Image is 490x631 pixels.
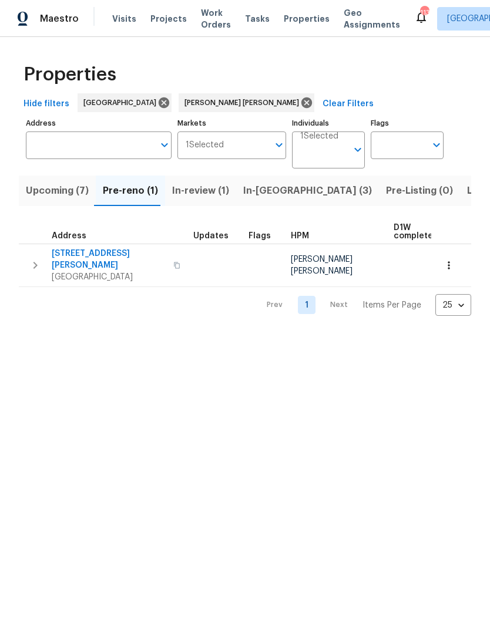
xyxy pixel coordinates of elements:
[24,97,69,112] span: Hide filters
[386,183,453,199] span: Pre-Listing (0)
[284,13,330,25] span: Properties
[52,271,166,283] span: [GEOGRAPHIC_DATA]
[40,13,79,25] span: Maestro
[249,232,271,240] span: Flags
[78,93,172,112] div: [GEOGRAPHIC_DATA]
[201,7,231,31] span: Work Orders
[323,97,374,112] span: Clear Filters
[435,290,471,320] div: 25
[298,296,316,314] a: Goto page 1
[344,7,400,31] span: Geo Assignments
[245,15,270,23] span: Tasks
[291,232,309,240] span: HPM
[394,224,433,240] span: D1W complete
[52,232,86,240] span: Address
[184,97,304,109] span: [PERSON_NAME] [PERSON_NAME]
[193,232,229,240] span: Updates
[112,13,136,25] span: Visits
[150,13,187,25] span: Projects
[177,120,287,127] label: Markets
[26,120,172,127] label: Address
[172,183,229,199] span: In-review (1)
[179,93,314,112] div: [PERSON_NAME] [PERSON_NAME]
[24,69,116,80] span: Properties
[271,137,287,153] button: Open
[300,131,338,141] span: 1 Selected
[291,255,353,275] span: [PERSON_NAME] [PERSON_NAME]
[420,7,428,19] div: 113
[103,183,158,199] span: Pre-reno (1)
[243,183,372,199] span: In-[GEOGRAPHIC_DATA] (3)
[26,183,89,199] span: Upcoming (7)
[371,120,444,127] label: Flags
[19,93,74,115] button: Hide filters
[292,120,365,127] label: Individuals
[318,93,378,115] button: Clear Filters
[350,141,366,158] button: Open
[256,294,471,316] nav: Pagination Navigation
[363,299,421,311] p: Items Per Page
[52,248,166,271] span: [STREET_ADDRESS][PERSON_NAME]
[83,97,161,109] span: [GEOGRAPHIC_DATA]
[186,140,224,150] span: 1 Selected
[428,137,445,153] button: Open
[156,137,173,153] button: Open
